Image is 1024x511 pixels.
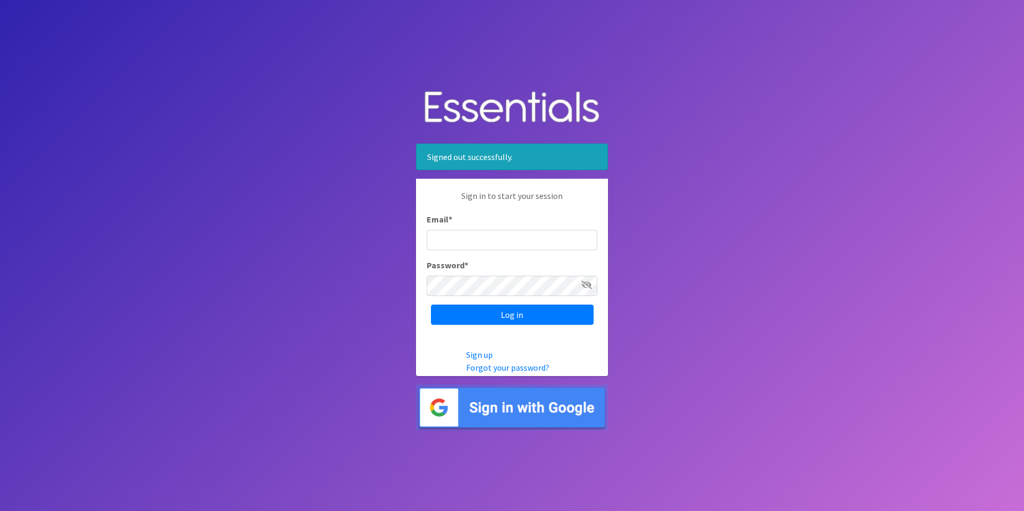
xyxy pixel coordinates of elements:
[416,385,608,431] img: Sign in with Google
[427,189,597,213] p: Sign in to start your session
[431,305,594,325] input: Log in
[427,213,452,226] label: Email
[465,260,468,270] abbr: required
[466,349,493,360] a: Sign up
[427,259,468,272] label: Password
[449,214,452,225] abbr: required
[416,143,608,170] div: Signed out successfully.
[416,81,608,135] img: Human Essentials
[466,362,549,373] a: Forgot your password?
